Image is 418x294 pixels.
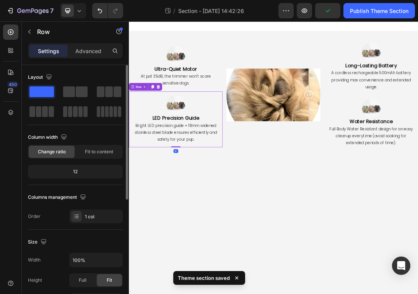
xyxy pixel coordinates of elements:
[28,237,48,247] div: Size
[28,192,88,203] div: Columns management
[3,3,57,18] button: 7
[107,277,112,284] span: Fit
[85,213,121,220] div: 1 col
[28,132,68,143] div: Column width
[173,7,175,15] span: /
[129,21,418,294] iframe: Design area
[28,213,41,220] div: Order
[37,27,102,36] p: Row
[369,34,400,64] img: image_demo.jpg
[70,253,122,267] input: Auto
[28,72,54,83] div: Layout
[178,274,230,282] p: Theme section saved
[38,47,59,55] p: Settings
[28,277,42,284] div: Height
[343,3,415,18] button: Publish Theme Section
[92,3,123,18] div: Undo/Redo
[38,148,66,155] span: Change ratio
[178,7,244,15] span: Section - [DATE] 14:42:26
[50,6,54,15] p: 7
[7,81,18,88] div: 450
[75,47,101,55] p: Advanced
[29,166,121,177] div: 12
[79,277,86,284] span: Full
[392,257,410,275] div: Open Intercom Messenger
[350,7,408,15] div: Publish Theme Section
[28,257,41,263] div: Width
[85,148,113,155] span: Fit to content
[369,122,400,153] img: image_demo.jpg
